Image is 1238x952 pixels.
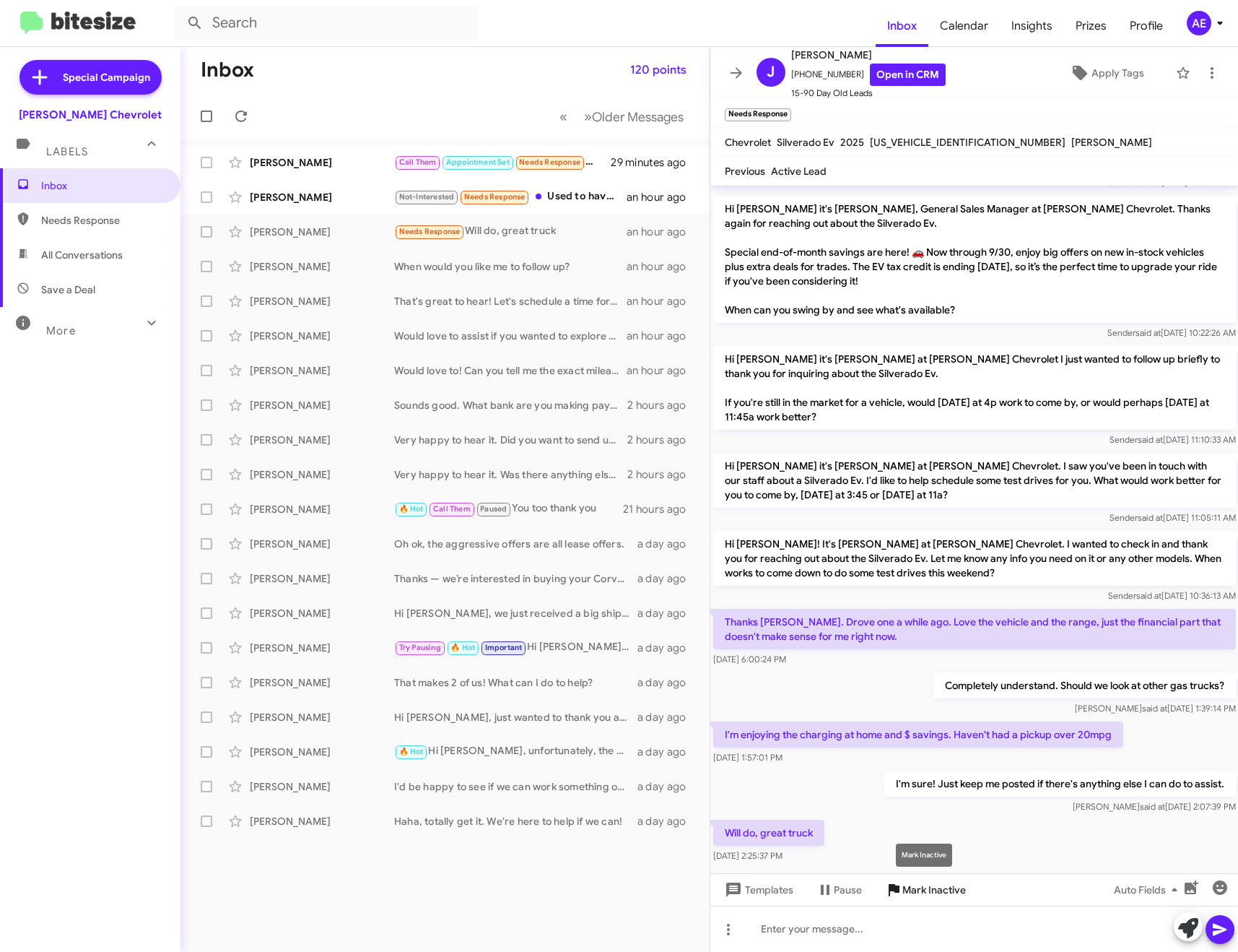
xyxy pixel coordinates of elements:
button: Previous [551,102,576,131]
div: [PERSON_NAME] [250,502,394,516]
span: Call Them [399,157,437,167]
div: 2 hours ago [627,433,697,447]
div: [PERSON_NAME] [250,814,394,828]
a: Prizes [1064,5,1118,47]
p: Hi [PERSON_NAME] it's [PERSON_NAME], General Sales Manager at [PERSON_NAME] Chevrolet. Thanks aga... [713,196,1236,323]
span: Important [485,643,523,652]
span: said at [1135,327,1160,338]
p: Hi [PERSON_NAME] it's [PERSON_NAME] at [PERSON_NAME] Chevrolet. I saw you've been in touch with o... [713,453,1236,508]
div: [PERSON_NAME] [250,294,394,308]
button: Mark Inactive [873,877,977,903]
p: Will do, great truck [713,820,824,846]
span: 2025 [840,136,864,149]
span: Templates [722,877,793,903]
a: Profile [1118,5,1174,47]
a: Calendar [928,5,1000,47]
div: Hi [PERSON_NAME], unfortunately, the deals have been adjusted after the federal incentive rebate.... [394,743,637,760]
div: an hour ago [627,190,697,204]
span: Call Them [433,504,471,514]
span: All Conversations [41,248,123,262]
button: 120 points [619,57,698,83]
span: Previous [725,165,765,178]
div: Haha, totally get it. We're here to help if we can! [394,814,637,828]
span: 🔥 Hot [450,643,475,652]
div: Very happy to hear it. Did you want to send us some info on your car and see if we can offer some... [394,433,627,447]
span: Save a Deal [41,282,95,297]
div: a day ago [637,745,698,759]
div: [PERSON_NAME] [250,467,394,482]
a: Inbox [876,5,928,47]
div: 2 hours ago [627,398,697,412]
div: Hi [PERSON_NAME], following up to see if you were able to find the [US_STATE] you were looking fo... [394,639,637,656]
span: « [559,108,567,126]
div: a day ago [637,675,698,690]
p: Hi [PERSON_NAME]! It's [PERSON_NAME] at [PERSON_NAME] Chevrolet. I wanted to check in and thank y... [713,531,1236,586]
div: [PERSON_NAME] [250,190,394,204]
button: AE [1174,11,1222,35]
div: 2 hours ago [627,467,697,482]
div: Hi [PERSON_NAME], we just received a big shipment of Equinox EV's if interested, let us know! [394,606,637,620]
div: Sounds good. What bank are you making payments to? [394,398,627,412]
div: an hour ago [627,294,697,308]
span: Auto Fields [1114,877,1183,903]
div: [PERSON_NAME] [250,606,394,620]
span: 120 points [630,57,686,83]
div: Thanks — we’re interested in buying your Corvette. Would you like to schedule a free appraisal ap... [394,571,637,586]
span: J [767,61,775,84]
div: Oh ok, the aggressive offers are all lease offers. [394,537,637,551]
div: a day ago [637,641,698,655]
div: [PERSON_NAME] [250,433,394,447]
div: Would love to! Can you tell me the exact mileage and what kind of condition is it in? Tires? Body... [394,363,627,378]
span: Sender [DATE] 11:05:11 AM [1109,512,1235,523]
div: [PERSON_NAME] [250,225,394,239]
a: Insights [1000,5,1064,47]
div: a day ago [637,537,698,551]
span: Special Campaign [63,70,150,85]
div: I'd be happy to see if we can work something out, would you like to set up a time to stop in? [394,779,637,794]
small: Needs Response [725,108,791,121]
span: [PERSON_NAME] [DATE] 2:07:39 PM [1072,801,1235,812]
div: an hour ago [627,329,697,343]
div: That's great to hear! Let's schedule a time for you to bring the Challenger in so we can appraise... [394,294,627,308]
button: Pause [805,877,873,903]
span: [PERSON_NAME] [791,46,946,64]
span: Pause [834,877,862,903]
div: [PERSON_NAME] [250,537,394,551]
span: [DATE] 6:00:24 PM [713,654,786,665]
div: [PERSON_NAME] [250,641,394,655]
span: said at [1139,801,1164,812]
div: [PERSON_NAME] [250,363,394,378]
div: Would love to assist if you wanted to explore that option. [394,329,627,343]
a: Special Campaign [19,60,162,95]
span: Try Pausing [399,643,441,652]
p: I'm enjoying the charging at home and $ savings. Haven't had a pickup over 20mpg [713,722,1123,748]
span: [DATE] 1:57:01 PM [713,752,783,763]
span: Silverado Ev [777,136,834,149]
button: Next [575,102,692,131]
span: Labels [46,145,88,158]
span: said at [1137,512,1162,523]
span: Needs Response [399,227,461,236]
div: [PERSON_NAME] Chevrolet [19,108,162,122]
div: an hour ago [627,259,697,274]
span: Active Lead [771,165,827,178]
span: Needs Response [519,157,580,167]
span: Sender [DATE] 10:22:26 AM [1107,327,1235,338]
div: Hi [PERSON_NAME], just wanted to thank you again for the opportunity to assist with the new truck... [394,710,637,724]
span: Not-Interested [399,192,455,202]
div: [PERSON_NAME] [250,710,394,724]
div: Mark Inactive [896,844,952,867]
p: Hi [PERSON_NAME] it's [PERSON_NAME] at [PERSON_NAME] Chevrolet I just wanted to follow up briefly... [713,346,1236,430]
span: 🔥 Hot [399,504,424,514]
div: a day ago [637,710,698,724]
p: Thanks [PERSON_NAME]. Drove one a while ago. Love the vehicle and the range, just the financial p... [713,609,1236,649]
span: 🔥 Hot [399,747,424,756]
div: [PERSON_NAME] [250,155,394,170]
span: Apply Tags [1091,60,1144,86]
span: [US_VEHICLE_IDENTIFICATION_NUMBER] [870,136,1065,149]
div: Will do, great truck [394,223,627,240]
